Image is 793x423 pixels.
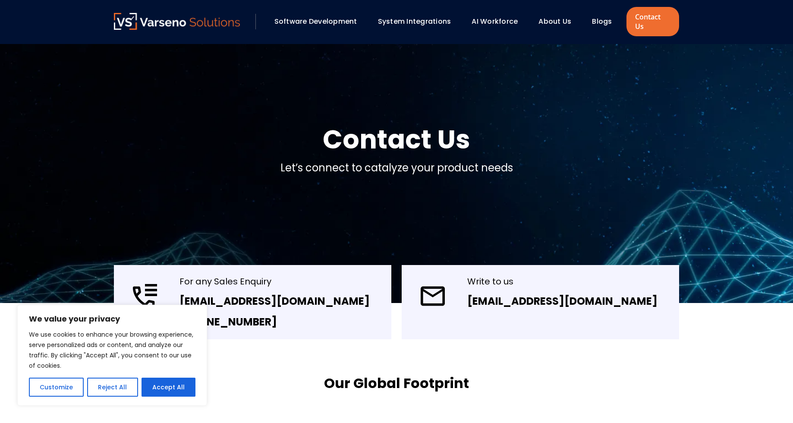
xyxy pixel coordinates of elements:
div: For any Sales Enquiry [179,275,370,287]
div: AI Workforce [467,14,530,29]
p: We value your privacy [29,314,195,324]
div: Blogs [588,14,624,29]
a: [EMAIL_ADDRESS][DOMAIN_NAME] [179,294,370,308]
a: [EMAIL_ADDRESS][DOMAIN_NAME] [467,294,658,308]
p: Let’s connect to catalyze your product needs [280,160,513,176]
img: Varseno Solutions – Product Engineering & IT Services [114,13,240,30]
a: [PHONE_NUMBER] [179,315,277,329]
a: System Integrations [378,16,451,26]
p: We use cookies to enhance your browsing experience, serve personalized ads or content, and analyz... [29,329,195,371]
a: Blogs [592,16,612,26]
div: Write to us [467,275,658,287]
button: Customize [29,378,84,397]
button: Accept All [142,378,195,397]
a: AI Workforce [472,16,518,26]
h1: Contact Us [323,122,470,157]
a: About Us [538,16,571,26]
h2: Our Global Footprint [324,374,469,393]
a: Contact Us [626,7,679,36]
div: About Us [534,14,583,29]
button: Reject All [87,378,138,397]
a: Software Development [274,16,357,26]
div: Software Development [270,14,369,29]
div: System Integrations [374,14,463,29]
